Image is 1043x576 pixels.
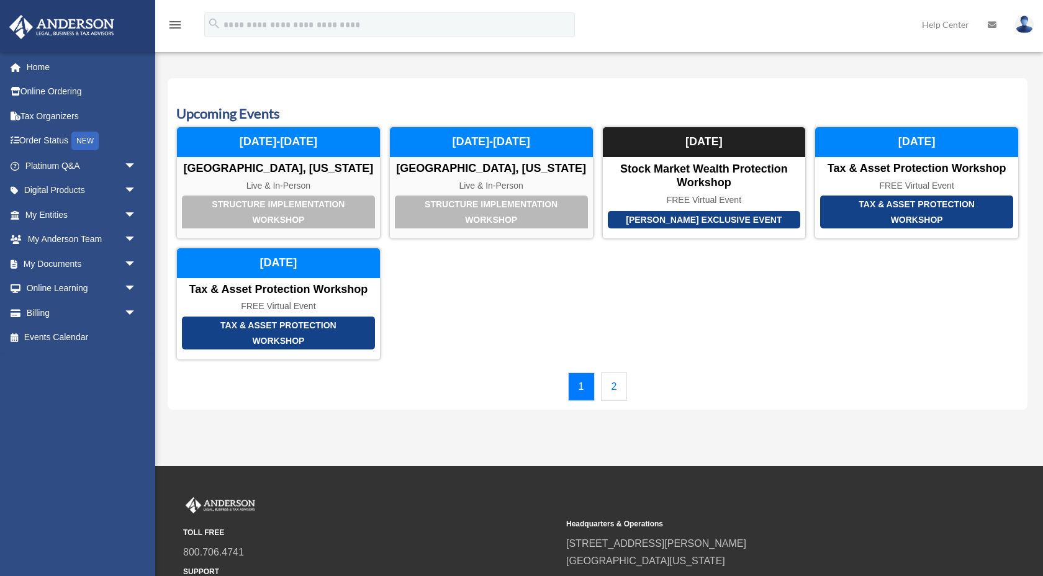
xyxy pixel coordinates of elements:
a: menu [168,22,183,32]
span: arrow_drop_down [124,276,149,302]
a: [STREET_ADDRESS][PERSON_NAME] [566,538,746,549]
div: Tax & Asset Protection Workshop [820,196,1013,228]
a: Tax Organizers [9,104,155,128]
span: arrow_drop_down [124,251,149,277]
span: arrow_drop_down [124,227,149,253]
span: arrow_drop_down [124,202,149,228]
div: [GEOGRAPHIC_DATA], [US_STATE] [390,162,593,176]
div: [PERSON_NAME] Exclusive Event [608,211,801,229]
div: [GEOGRAPHIC_DATA], [US_STATE] [177,162,380,176]
div: Stock Market Wealth Protection Workshop [603,163,806,189]
div: [DATE]-[DATE] [177,127,380,157]
a: [PERSON_NAME] Exclusive Event Stock Market Wealth Protection Workshop FREE Virtual Event [DATE] [602,127,806,239]
div: [DATE] [603,127,806,157]
div: FREE Virtual Event [815,181,1018,191]
img: Anderson Advisors Platinum Portal [183,497,258,513]
div: FREE Virtual Event [603,195,806,205]
a: Structure Implementation Workshop [GEOGRAPHIC_DATA], [US_STATE] Live & In-Person [DATE]-[DATE] [389,127,594,239]
a: Platinum Q&Aarrow_drop_down [9,153,155,178]
div: Tax & Asset Protection Workshop [177,283,380,297]
a: Online Ordering [9,79,155,104]
a: 2 [601,372,628,401]
div: [DATE] [177,248,380,278]
h3: Upcoming Events [176,104,1019,124]
div: Tax & Asset Protection Workshop [815,162,1018,176]
div: [DATE]-[DATE] [390,127,593,157]
a: Order StatusNEW [9,128,155,154]
a: My Entitiesarrow_drop_down [9,202,155,227]
img: User Pic [1015,16,1034,34]
a: Structure Implementation Workshop [GEOGRAPHIC_DATA], [US_STATE] Live & In-Person [DATE]-[DATE] [176,127,381,239]
div: [DATE] [815,127,1018,157]
a: Home [9,55,155,79]
div: NEW [71,132,99,150]
a: [GEOGRAPHIC_DATA][US_STATE] [566,556,725,566]
span: arrow_drop_down [124,153,149,179]
a: Tax & Asset Protection Workshop Tax & Asset Protection Workshop FREE Virtual Event [DATE] [176,248,381,360]
a: My Documentsarrow_drop_down [9,251,155,276]
a: Digital Productsarrow_drop_down [9,178,155,203]
span: arrow_drop_down [124,178,149,204]
div: Structure Implementation Workshop [182,196,375,228]
div: Structure Implementation Workshop [395,196,588,228]
div: Tax & Asset Protection Workshop [182,317,375,349]
span: arrow_drop_down [124,300,149,326]
a: 1 [568,372,595,401]
i: menu [168,17,183,32]
a: Events Calendar [9,325,149,350]
a: Tax & Asset Protection Workshop Tax & Asset Protection Workshop FREE Virtual Event [DATE] [815,127,1019,239]
a: Billingarrow_drop_down [9,300,155,325]
a: Online Learningarrow_drop_down [9,276,155,301]
a: My Anderson Teamarrow_drop_down [9,227,155,252]
i: search [207,17,221,30]
small: TOLL FREE [183,526,558,539]
div: Live & In-Person [177,181,380,191]
a: 800.706.4741 [183,547,244,557]
small: Headquarters & Operations [566,518,941,531]
div: Live & In-Person [390,181,593,191]
div: FREE Virtual Event [177,301,380,312]
img: Anderson Advisors Platinum Portal [6,15,118,39]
